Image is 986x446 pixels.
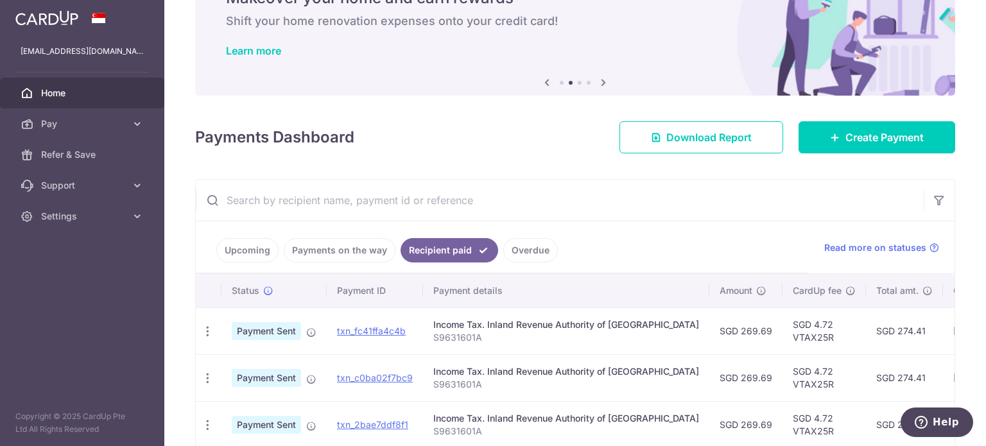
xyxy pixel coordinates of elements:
span: Read more on statuses [824,241,926,254]
th: Payment ID [327,274,423,307]
h6: Shift your home renovation expenses onto your credit card! [226,13,924,29]
a: Payments on the way [284,238,395,262]
span: Refer & Save [41,148,126,161]
a: Overdue [503,238,558,262]
span: Payment Sent [232,369,301,387]
p: S9631601A [433,425,699,438]
h4: Payments Dashboard [195,126,354,149]
td: SGD 4.72 VTAX25R [783,307,866,354]
span: Amount [720,284,752,297]
span: Create Payment [845,130,924,145]
span: Payment Sent [232,416,301,434]
img: CardUp [15,10,78,26]
span: Download Report [666,130,752,145]
span: Status [232,284,259,297]
div: Income Tax. Inland Revenue Authority of [GEOGRAPHIC_DATA] [433,365,699,378]
a: txn_2bae7ddf8f1 [337,419,408,430]
td: SGD 269.69 [709,307,783,354]
a: Recipient paid [401,238,498,262]
td: SGD 274.41 [866,307,943,354]
div: Income Tax. Inland Revenue Authority of [GEOGRAPHIC_DATA] [433,318,699,331]
span: Settings [41,210,126,223]
p: S9631601A [433,331,699,344]
span: Pay [41,117,126,130]
span: Payment Sent [232,322,301,340]
a: Read more on statuses [824,241,939,254]
td: SGD 4.72 VTAX25R [783,354,866,401]
a: Upcoming [216,238,279,262]
p: [EMAIL_ADDRESS][DOMAIN_NAME] [21,45,144,58]
iframe: Opens a widget where you can find more information [901,407,973,440]
a: txn_c0ba02f7bc9 [337,372,413,383]
th: Payment details [423,274,709,307]
input: Search by recipient name, payment id or reference [196,180,924,221]
a: Learn more [226,44,281,57]
td: SGD 274.41 [866,354,943,401]
span: Support [41,179,126,192]
span: Home [41,87,126,99]
a: Download Report [619,121,783,153]
a: Create Payment [799,121,955,153]
span: CardUp fee [793,284,842,297]
td: SGD 269.69 [709,354,783,401]
div: Income Tax. Inland Revenue Authority of [GEOGRAPHIC_DATA] [433,412,699,425]
p: S9631601A [433,378,699,391]
span: Total amt. [876,284,919,297]
a: txn_fc41ffa4c4b [337,325,406,336]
